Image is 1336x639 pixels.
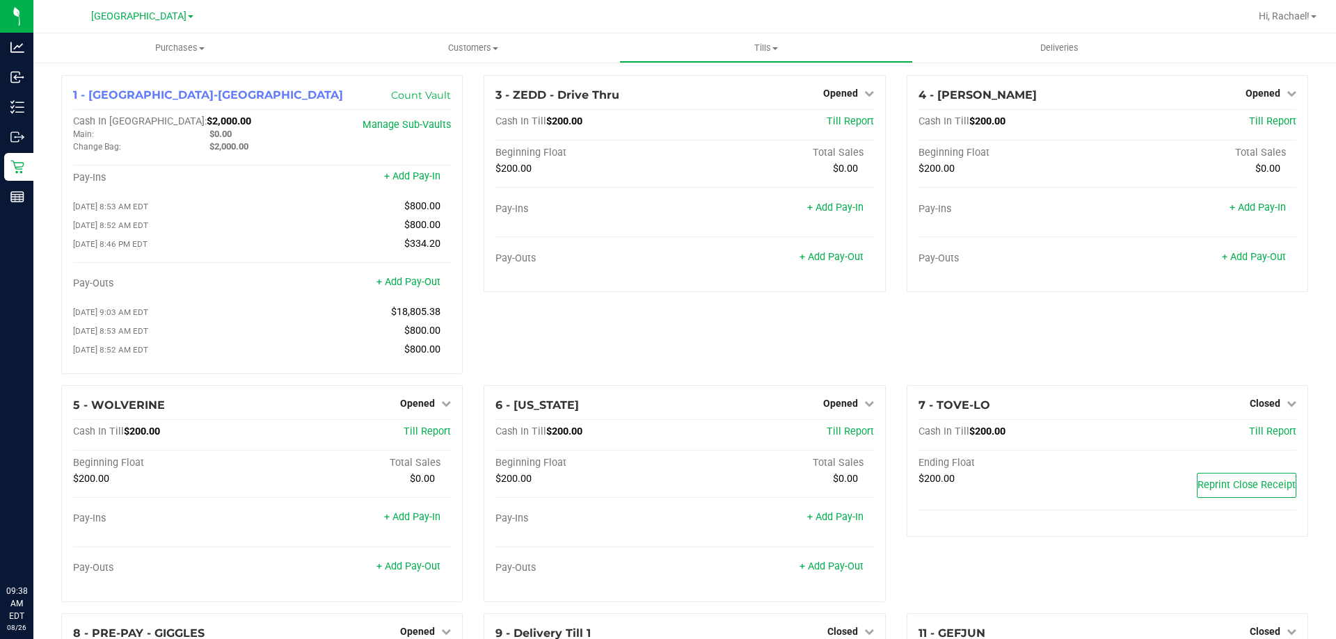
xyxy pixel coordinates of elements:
[685,457,874,469] div: Total Sales
[918,457,1108,469] div: Ending Float
[969,426,1005,437] span: $200.00
[495,562,685,574] div: Pay-Outs
[404,238,440,250] span: $334.20
[73,473,109,485] span: $200.00
[918,115,969,127] span: Cash In Till
[33,42,326,54] span: Purchases
[495,88,619,102] span: 3 - ZEDD - Drive Thru
[10,100,24,114] inline-svg: Inventory
[326,33,619,63] a: Customers
[73,307,148,317] span: [DATE] 9:03 AM EDT
[10,190,24,204] inline-svg: Reports
[833,163,858,175] span: $0.00
[1107,147,1296,159] div: Total Sales
[833,473,858,485] span: $0.00
[685,147,874,159] div: Total Sales
[495,457,685,469] div: Beginning Float
[918,252,1108,265] div: Pay-Outs
[827,115,874,127] a: Till Report
[73,457,262,469] div: Beginning Float
[495,147,685,159] div: Beginning Float
[73,220,148,230] span: [DATE] 8:52 AM EDT
[404,343,440,355] span: $800.00
[1255,163,1280,175] span: $0.00
[619,33,912,63] a: Tills
[391,306,440,318] span: $18,805.38
[546,115,582,127] span: $200.00
[404,219,440,231] span: $800.00
[73,239,148,249] span: [DATE] 8:46 PM EDT
[14,528,56,569] iframe: Resource center
[10,130,24,144] inline-svg: Outbound
[209,129,232,139] span: $0.00
[400,626,435,637] span: Opened
[404,426,451,437] a: Till Report
[73,88,343,102] span: 1 - [GEOGRAPHIC_DATA]-[GEOGRAPHIC_DATA]
[391,89,451,102] a: Count Vault
[1230,202,1286,213] a: + Add Pay-In
[376,276,440,288] a: + Add Pay-Out
[73,129,94,139] span: Main:
[918,426,969,437] span: Cash In Till
[10,160,24,174] inline-svg: Retail
[823,88,858,99] span: Opened
[10,70,24,84] inline-svg: Inbound
[73,172,262,184] div: Pay-Ins
[807,202,864,213] a: + Add Pay-In
[73,398,165,412] span: 5 - WOLVERINE
[404,200,440,212] span: $800.00
[91,10,186,22] span: [GEOGRAPHIC_DATA]
[918,147,1108,159] div: Beginning Float
[800,251,864,263] a: + Add Pay-Out
[1197,473,1296,498] button: Reprint Close Receipt
[1198,479,1296,491] span: Reprint Close Receipt
[827,426,874,437] a: Till Report
[823,398,858,409] span: Opened
[495,398,579,412] span: 6 - [US_STATE]
[495,163,532,175] span: $200.00
[384,170,440,182] a: + Add Pay-In
[207,115,251,127] span: $2,000.00
[73,115,207,127] span: Cash In [GEOGRAPHIC_DATA]:
[124,426,160,437] span: $200.00
[400,398,435,409] span: Opened
[404,325,440,337] span: $800.00
[384,511,440,523] a: + Add Pay-In
[1250,626,1280,637] span: Closed
[73,426,124,437] span: Cash In Till
[918,398,990,412] span: 7 - TOVE-LO
[495,115,546,127] span: Cash In Till
[495,512,685,525] div: Pay-Ins
[620,42,912,54] span: Tills
[1249,426,1296,437] a: Till Report
[327,42,619,54] span: Customers
[807,511,864,523] a: + Add Pay-In
[1259,10,1310,22] span: Hi, Rachael!
[10,40,24,54] inline-svg: Analytics
[918,88,1037,102] span: 4 - [PERSON_NAME]
[918,203,1108,216] div: Pay-Ins
[73,345,148,355] span: [DATE] 8:52 AM EDT
[6,622,27,633] p: 08/26
[73,142,121,152] span: Change Bag:
[73,562,262,574] div: Pay-Outs
[1021,42,1097,54] span: Deliveries
[73,277,262,290] div: Pay-Outs
[1246,88,1280,99] span: Opened
[376,560,440,572] a: + Add Pay-Out
[73,512,262,525] div: Pay-Ins
[33,33,326,63] a: Purchases
[73,326,148,336] span: [DATE] 8:53 AM EDT
[495,473,532,485] span: $200.00
[827,626,858,637] span: Closed
[6,585,27,622] p: 09:38 AM EDT
[495,252,685,265] div: Pay-Outs
[1222,251,1286,263] a: + Add Pay-Out
[73,202,148,211] span: [DATE] 8:53 AM EDT
[1249,115,1296,127] a: Till Report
